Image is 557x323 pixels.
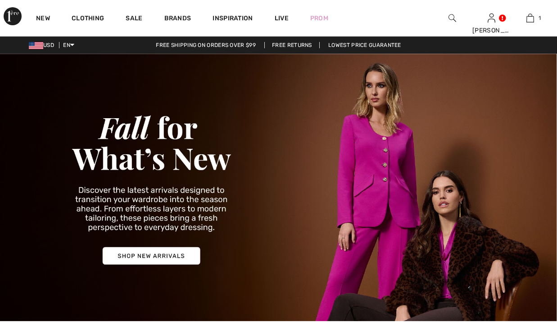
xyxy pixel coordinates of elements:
[126,14,142,24] a: Sale
[526,13,534,23] img: My Bag
[321,42,408,48] a: Lowest Price Guarantee
[4,7,22,25] img: 1ère Avenue
[448,13,456,23] img: search the website
[29,42,43,49] img: US Dollar
[149,42,263,48] a: Free shipping on orders over $99
[539,14,541,22] span: 1
[264,42,320,48] a: Free Returns
[488,14,495,22] a: Sign In
[63,42,74,48] span: EN
[72,14,104,24] a: Clothing
[164,14,191,24] a: Brands
[488,13,495,23] img: My Info
[511,13,549,23] a: 1
[36,14,50,24] a: New
[275,14,289,23] a: Live
[29,42,58,48] span: USD
[310,14,328,23] a: Prom
[213,14,253,24] span: Inspiration
[472,26,511,35] div: [PERSON_NAME]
